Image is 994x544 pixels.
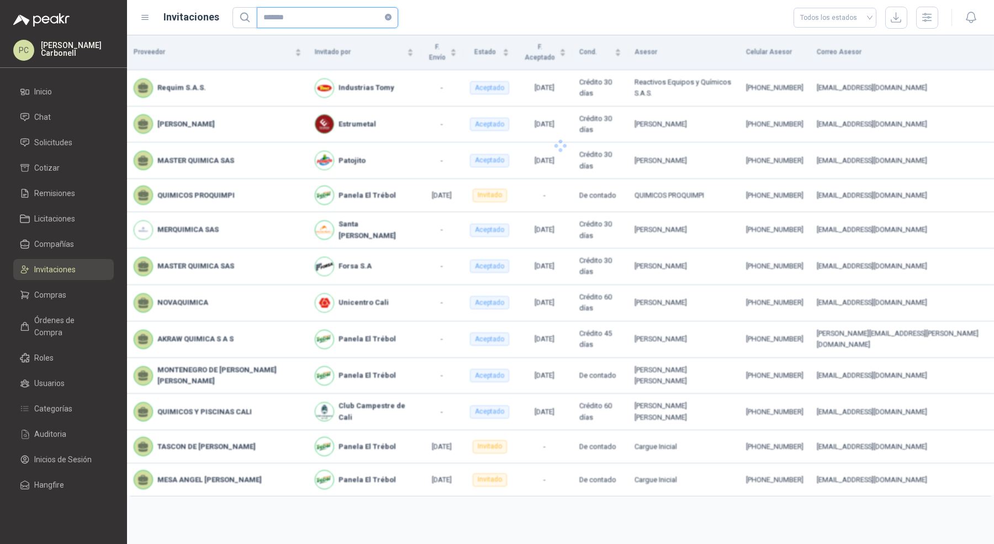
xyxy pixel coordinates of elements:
span: Auditoria [34,428,66,440]
a: Hangfire [13,474,114,495]
span: Inicios de Sesión [34,453,92,466]
a: Remisiones [13,183,114,204]
span: Licitaciones [34,213,75,225]
a: Categorías [13,398,114,419]
a: Solicitudes [13,132,114,153]
a: Inicio [13,81,114,102]
a: Compañías [13,234,114,255]
a: Auditoria [13,424,114,445]
span: Invitaciones [34,263,76,276]
a: Inicios de Sesión [13,449,114,470]
a: Invitaciones [13,259,114,280]
span: close-circle [385,12,392,23]
a: Chat [13,107,114,128]
span: Inicio [34,86,52,98]
div: PC [13,40,34,61]
span: Chat [34,111,51,123]
span: Órdenes de Compra [34,314,103,339]
a: Compras [13,284,114,305]
a: Licitaciones [13,208,114,229]
a: Órdenes de Compra [13,310,114,343]
span: Hangfire [34,479,64,491]
span: Compras [34,289,66,301]
a: Usuarios [13,373,114,394]
img: Logo peakr [13,13,70,27]
p: [PERSON_NAME] Carbonell [41,41,114,57]
span: Compañías [34,238,74,250]
span: Categorías [34,403,72,415]
h1: Invitaciones [163,9,219,25]
span: Roles [34,352,54,364]
span: close-circle [385,14,392,20]
span: Cotizar [34,162,60,174]
a: Cotizar [13,157,114,178]
span: Remisiones [34,187,75,199]
span: Solicitudes [34,136,72,149]
a: Roles [13,347,114,368]
span: Usuarios [34,377,65,389]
